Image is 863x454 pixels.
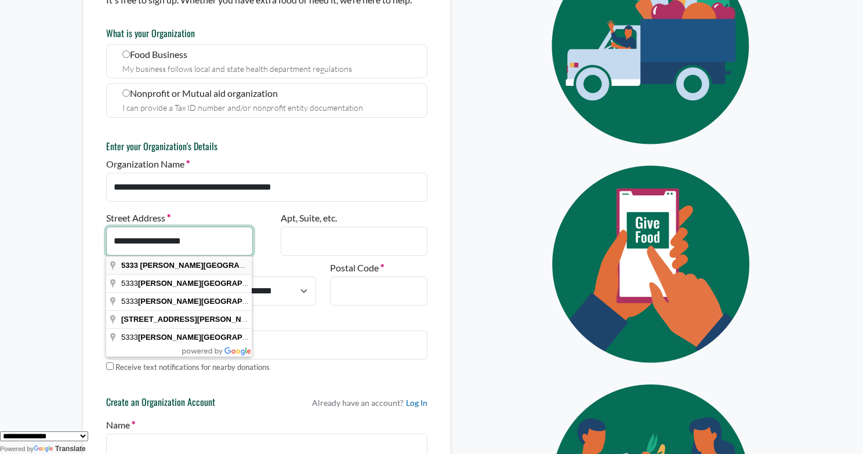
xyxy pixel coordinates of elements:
[106,83,427,118] label: Nonprofit or Mutual aid organization
[122,50,130,58] input: Food Business My business follows local and state health department regulations
[106,44,427,78] label: Food Business
[121,297,284,306] span: 5333
[138,279,282,288] span: [PERSON_NAME][GEOGRAPHIC_DATA]
[121,261,138,270] span: 5333
[34,445,55,453] img: Google Translate
[406,397,427,409] a: Log In
[122,89,130,97] input: Nonprofit or Mutual aid organization I can provide a Tax ID number and/or nonprofit entity docume...
[121,279,284,288] span: 5333
[106,28,427,39] h6: What is your Organization
[525,155,781,373] img: Eye Icon
[330,261,384,275] label: Postal Code
[106,157,190,171] label: Organization Name
[122,103,363,112] small: I can provide a Tax ID number and/or nonprofit entity documentation
[106,141,427,152] h6: Enter your Organization's Details
[138,297,282,306] span: [PERSON_NAME][GEOGRAPHIC_DATA]
[106,397,215,413] h6: Create an Organization Account
[106,418,135,432] label: Name
[34,445,86,453] a: Translate
[140,261,284,270] span: [PERSON_NAME][GEOGRAPHIC_DATA]
[122,64,352,74] small: My business follows local and state health department regulations
[121,315,260,324] span: [STREET_ADDRESS][PERSON_NAME]
[121,333,284,342] span: 5333
[106,211,171,225] label: Street Address
[138,333,282,342] span: [PERSON_NAME][GEOGRAPHIC_DATA]
[115,362,270,373] label: Receive text notifications for nearby donations
[312,397,427,409] p: Already have an account?
[281,211,337,225] label: Apt, Suite, etc.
